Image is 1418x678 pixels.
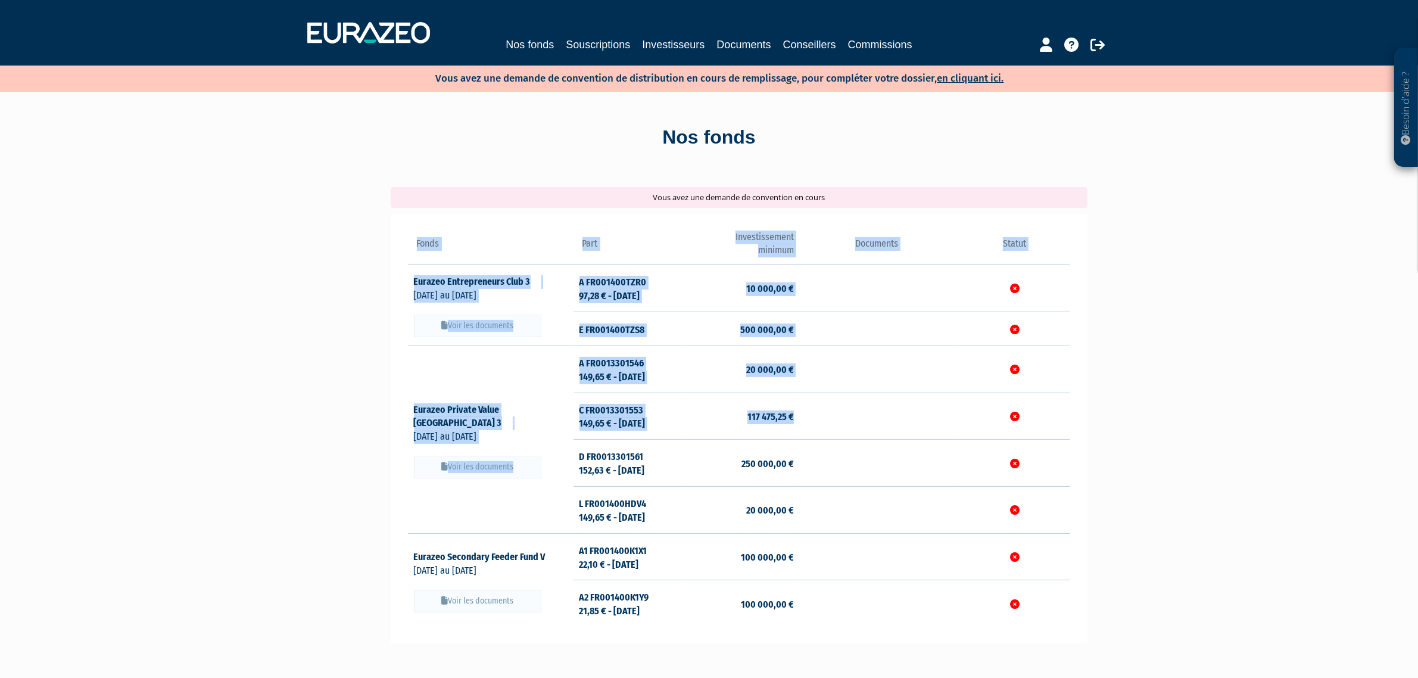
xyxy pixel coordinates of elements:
[717,36,771,53] a: Documents
[391,187,1087,208] div: Vous avez une demande de convention en cours
[574,580,684,627] td: A2 FR001400K1Y9 21,85 € - [DATE]
[574,312,684,346] td: E FR001400TZS8
[370,124,1049,151] div: Nos fonds
[684,440,794,487] td: 250 000,00 €
[684,231,794,265] th: Investissement minimum
[574,486,684,533] td: L FR001400HDV4 149,65 € - [DATE]
[414,590,541,612] button: Voir les documents
[794,231,959,265] th: Documents
[684,486,794,533] td: 20 000,00 €
[959,231,1070,265] th: Statut
[642,36,705,53] a: Investisseurs
[414,565,477,576] span: [DATE] au [DATE]
[574,393,684,440] td: C FR0013301553 149,65 € - [DATE]
[937,72,1004,85] a: en cliquant ici.
[408,231,574,265] th: Fonds
[783,36,836,53] a: Conseillers
[414,431,477,442] span: [DATE] au [DATE]
[401,69,1004,86] p: Vous avez une demande de convention de distribution en cours de remplissage, pour compléter votre...
[307,22,430,43] img: 1732889491-logotype_eurazeo_blanc_rvb.png
[414,276,541,287] a: Eurazeo Entrepreneurs Club 3
[566,36,630,53] a: Souscriptions
[414,315,541,337] button: Voir les documents
[414,551,556,562] a: Eurazeo Secondary Feeder Fund V
[414,456,541,478] button: Voir les documents
[414,290,477,301] span: [DATE] au [DATE]
[574,440,684,487] td: D FR0013301561 152,63 € - [DATE]
[1400,54,1413,161] p: Besoin d'aide ?
[848,36,912,53] a: Commissions
[414,404,513,429] a: Eurazeo Private Value [GEOGRAPHIC_DATA] 3
[684,580,794,627] td: 100 000,00 €
[684,393,794,440] td: 117 475,25 €
[684,312,794,346] td: 500 000,00 €
[684,346,794,393] td: 20 000,00 €
[506,36,554,53] a: Nos fonds
[574,231,684,265] th: Part
[574,533,684,580] td: A1 FR001400K1X1 22,10 € - [DATE]
[684,265,794,312] td: 10 000,00 €
[574,346,684,393] td: A FR0013301546 149,65 € - [DATE]
[574,265,684,312] td: A FR001400TZR0 97,28 € - [DATE]
[684,533,794,580] td: 100 000,00 €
